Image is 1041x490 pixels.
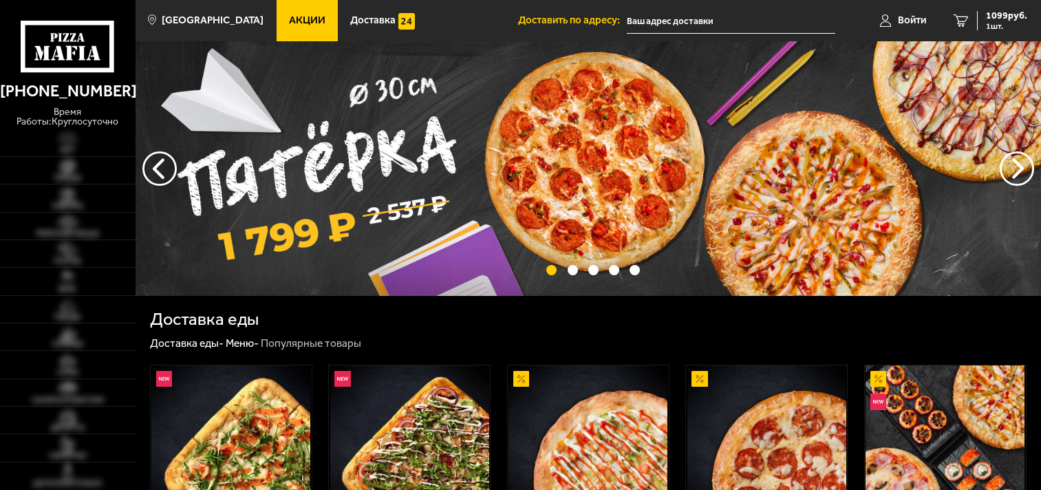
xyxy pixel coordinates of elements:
[289,15,325,25] span: Акции
[513,371,530,387] img: Акционный
[898,15,926,25] span: Войти
[627,8,835,34] input: Ваш адрес доставки
[870,371,887,387] img: Акционный
[986,11,1027,21] span: 1099 руб.
[691,371,708,387] img: Акционный
[142,151,177,186] button: следующий
[630,265,640,275] button: точки переключения
[350,15,396,25] span: Доставка
[1000,151,1034,186] button: предыдущий
[156,371,173,387] img: Новинка
[162,15,264,25] span: [GEOGRAPHIC_DATA]
[150,337,224,350] a: Доставка еды-
[609,265,619,275] button: точки переключения
[870,394,887,410] img: Новинка
[546,265,557,275] button: точки переключения
[150,310,259,328] h1: Доставка еды
[986,22,1027,30] span: 1 шт.
[334,371,351,387] img: Новинка
[568,265,578,275] button: точки переключения
[588,265,599,275] button: точки переключения
[518,15,627,25] span: Доставить по адресу:
[226,337,259,350] a: Меню-
[261,337,361,350] div: Популярные товары
[398,13,415,30] img: 15daf4d41897b9f0e9f617042186c801.svg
